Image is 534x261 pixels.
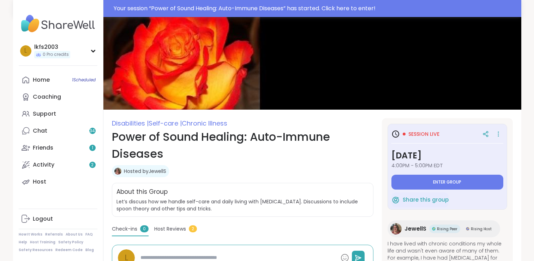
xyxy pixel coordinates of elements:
[433,179,461,185] span: Enter group
[182,119,227,128] span: Chronic Illness
[33,144,53,152] div: Friends
[189,225,197,232] span: 2
[388,220,500,237] a: JewellSJewellSRising PeerRising PeerRising HostRising Host
[466,227,469,231] img: Rising Host
[85,248,94,253] a: Blog
[19,139,97,156] a: Friends1
[116,187,168,197] h2: About this Group
[116,198,369,212] span: Let’s discuss how we handle self-care and daily living with [MEDICAL_DATA]. Discussions to includ...
[72,77,96,83] span: 1 Scheduled
[33,110,56,118] div: Support
[19,122,97,139] a: Chat34
[19,210,97,227] a: Logout
[19,71,97,88] a: Home1Scheduled
[92,145,93,151] span: 1
[58,240,83,245] a: Safety Policy
[391,149,503,162] h3: [DATE]
[437,226,457,232] span: Rising Peer
[85,232,93,237] a: FAQ
[45,232,63,237] a: Referrals
[408,130,439,138] span: Session live
[24,46,27,56] span: l
[30,240,55,245] a: Host Training
[19,156,97,173] a: Activity2
[391,192,449,207] button: Share this group
[114,168,121,175] img: JewellS
[33,215,53,223] div: Logout
[471,226,492,232] span: Rising Host
[112,128,373,162] h1: Power of Sound Healing: Auto-Immune Diseases
[112,225,137,233] span: Check-ins
[124,168,166,175] a: Hosted byJewellS
[19,240,27,245] a: Help
[391,175,503,190] button: Enter group
[55,248,83,253] a: Redeem Code
[33,76,50,84] div: Home
[43,52,69,58] span: 0 Pro credits
[19,232,42,237] a: How It Works
[112,119,149,128] span: Disabilities |
[19,173,97,190] a: Host
[33,127,47,135] div: Chat
[404,225,426,233] span: JewellS
[114,4,517,13] div: Your session “ Power of Sound Healing: Auto-Immune Diseases ” has started. Click here to enter!
[19,88,97,105] a: Coaching
[391,162,503,169] span: 4:00PM - 5:00PM EDT
[103,17,521,110] img: Power of Sound Healing: Auto-Immune Diseases cover image
[149,119,182,128] span: Self-care |
[390,223,402,234] img: JewellS
[432,227,436,231] img: Rising Peer
[66,232,83,237] a: About Us
[33,93,61,101] div: Coaching
[19,248,53,253] a: Safety Resources
[91,162,94,168] span: 2
[154,225,186,233] span: Host Reviews
[140,225,149,232] span: 0
[33,178,46,186] div: Host
[34,43,70,51] div: lkfs2003
[403,196,449,204] span: Share this group
[33,161,54,169] div: Activity
[391,196,400,204] img: ShareWell Logomark
[19,105,97,122] a: Support
[19,11,97,36] img: ShareWell Nav Logo
[90,128,95,134] span: 34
